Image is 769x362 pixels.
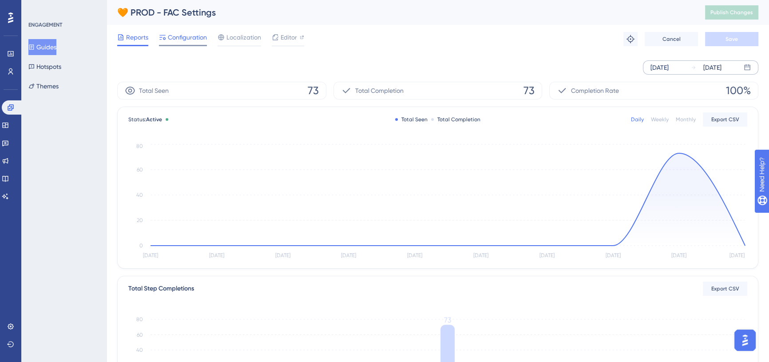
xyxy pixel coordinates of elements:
[523,84,535,98] span: 73
[137,167,143,173] tspan: 60
[705,32,758,46] button: Save
[209,252,224,259] tspan: [DATE]
[539,252,555,259] tspan: [DATE]
[711,285,739,292] span: Export CSV
[136,316,143,322] tspan: 80
[128,283,194,294] div: Total Step Completions
[143,252,158,259] tspan: [DATE]
[732,327,758,354] iframe: To enrich screen reader interactions, please activate Accessibility in Grammarly extension settings
[355,85,404,96] span: Total Completion
[676,116,696,123] div: Monthly
[28,78,59,94] button: Themes
[645,32,698,46] button: Cancel
[117,6,683,19] div: 🧡 PROD - FAC Settings
[136,143,143,149] tspan: 80
[136,192,143,198] tspan: 40
[671,252,686,259] tspan: [DATE]
[725,36,738,43] span: Save
[139,85,169,96] span: Total Seen
[168,32,207,43] span: Configuration
[139,243,143,249] tspan: 0
[275,252,290,259] tspan: [DATE]
[605,252,620,259] tspan: [DATE]
[21,2,55,13] span: Need Help?
[571,85,619,96] span: Completion Rate
[651,116,669,123] div: Weekly
[128,116,162,123] span: Status:
[726,84,751,98] span: 100%
[137,332,143,338] tspan: 60
[395,116,428,123] div: Total Seen
[703,282,747,296] button: Export CSV
[710,9,753,16] span: Publish Changes
[711,116,739,123] span: Export CSV
[662,36,681,43] span: Cancel
[28,39,56,55] button: Guides
[703,112,747,127] button: Export CSV
[431,116,480,123] div: Total Completion
[650,62,669,73] div: [DATE]
[729,252,745,259] tspan: [DATE]
[703,62,721,73] div: [DATE]
[226,32,261,43] span: Localization
[137,217,143,223] tspan: 20
[281,32,297,43] span: Editor
[126,32,148,43] span: Reports
[146,116,162,123] span: Active
[28,59,61,75] button: Hotspots
[473,252,488,259] tspan: [DATE]
[136,347,143,353] tspan: 40
[308,84,319,98] span: 73
[444,316,451,324] tspan: 73
[705,5,758,20] button: Publish Changes
[631,116,644,123] div: Daily
[407,252,422,259] tspan: [DATE]
[28,21,62,28] div: ENGAGEMENT
[341,252,356,259] tspan: [DATE]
